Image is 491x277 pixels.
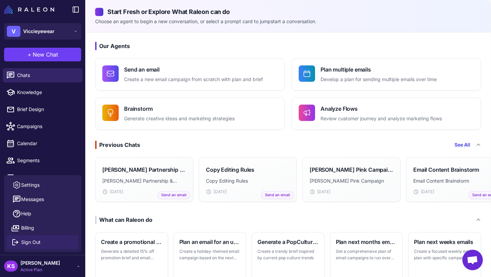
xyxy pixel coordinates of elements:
[455,141,470,149] a: See All
[3,153,83,168] a: Segments
[321,76,437,83] p: Develop a plan for sending multiple emails over time
[21,196,44,203] span: Messages
[158,191,190,199] span: Send an email
[3,136,83,151] a: Calendar
[261,191,294,199] span: Send an email
[257,238,319,246] h3: Generate a PopCulture themed brief
[101,248,162,261] p: Generate a detailed 15% off promotion brief and email design
[17,174,77,181] span: Analytics
[95,216,152,224] div: What can Raleon do
[336,248,397,261] p: Get a comprehensive plan of email campaigns to run over the next month
[413,166,479,174] h3: Email Content Brainstorm
[17,157,77,164] span: Segments
[124,105,235,113] h4: Brainstorm
[124,76,263,83] p: Create a new email campaign from scratch with plan and brief
[3,68,83,82] a: Chats
[321,105,442,113] h4: Analyze Flows
[17,72,77,79] span: Chats
[206,177,290,185] p: Copy Editing Rules
[292,58,481,91] button: Plan multiple emailsDevelop a plan for sending multiple emails over time
[21,224,34,232] span: Billing
[95,97,285,130] button: BrainstormGenerate creative ideas and marketing strategies
[7,192,78,206] button: Messages
[95,42,481,50] h3: Our Agents
[3,119,83,134] a: Campaigns
[21,181,40,189] span: Settings
[20,259,60,267] span: [PERSON_NAME]
[321,65,437,74] h4: Plan multiple emails
[21,210,31,217] span: Help
[17,106,77,113] span: Brief Design
[95,58,285,91] button: Send an emailCreate a new email campaign from scratch with plan and brief
[4,23,81,40] button: VViccieyewear
[7,206,78,221] a: Help
[7,26,20,37] div: V
[414,238,475,246] h3: Plan next weeks emails
[310,177,393,185] p: [PERSON_NAME] Pink Campaign
[102,166,186,174] h3: [PERSON_NAME] Partnership & Giveaway
[21,238,41,246] span: Sign Out
[257,248,319,261] p: Create a trendy brief inspired by current pop culture trends
[17,123,77,130] span: Campaigns
[4,5,54,14] img: Raleon Logo
[95,18,481,25] p: Choose an agent to begin a new conversation, or select a prompt card to jumpstart a conversation.
[124,115,235,123] p: Generate creative ideas and marketing strategies
[20,267,60,273] span: Active Plan
[4,48,81,61] button: +New Chat
[3,85,83,99] a: Knowledge
[23,28,55,35] span: Viccieyewear
[95,141,140,149] div: Previous Chats
[7,235,78,249] button: Sign Out
[292,97,481,130] button: Analyze FlowsReview customer journey and analyze marketing flows
[206,189,290,195] div: [DATE]
[414,248,475,261] p: Create a focused weekly email plan with specific campaigns
[206,166,254,174] h3: Copy Editing Rules
[310,189,393,195] div: [DATE]
[102,177,186,185] p: [PERSON_NAME] Partnership & Giveaway
[462,250,483,270] div: Open chat
[3,170,83,185] a: Analytics
[310,166,393,174] h3: [PERSON_NAME] Pink Campaign
[17,89,77,96] span: Knowledge
[4,261,18,272] div: KS
[17,140,77,147] span: Calendar
[336,238,397,246] h3: Plan next months emails
[321,115,442,123] p: Review customer journey and analyze marketing flows
[101,238,162,246] h3: Create a promotional brief and email
[179,248,241,261] p: Create a holiday-themed email campaign based on the next major holiday
[4,5,57,14] a: Raleon Logo
[95,7,481,16] h2: Start Fresh or Explore What Raleon can do
[179,238,241,246] h3: Plan an email for an upcoming holiday
[124,65,263,74] h4: Send an email
[102,189,186,195] div: [DATE]
[33,50,58,59] span: New Chat
[3,102,83,117] a: Brief Design
[28,50,31,59] span: +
